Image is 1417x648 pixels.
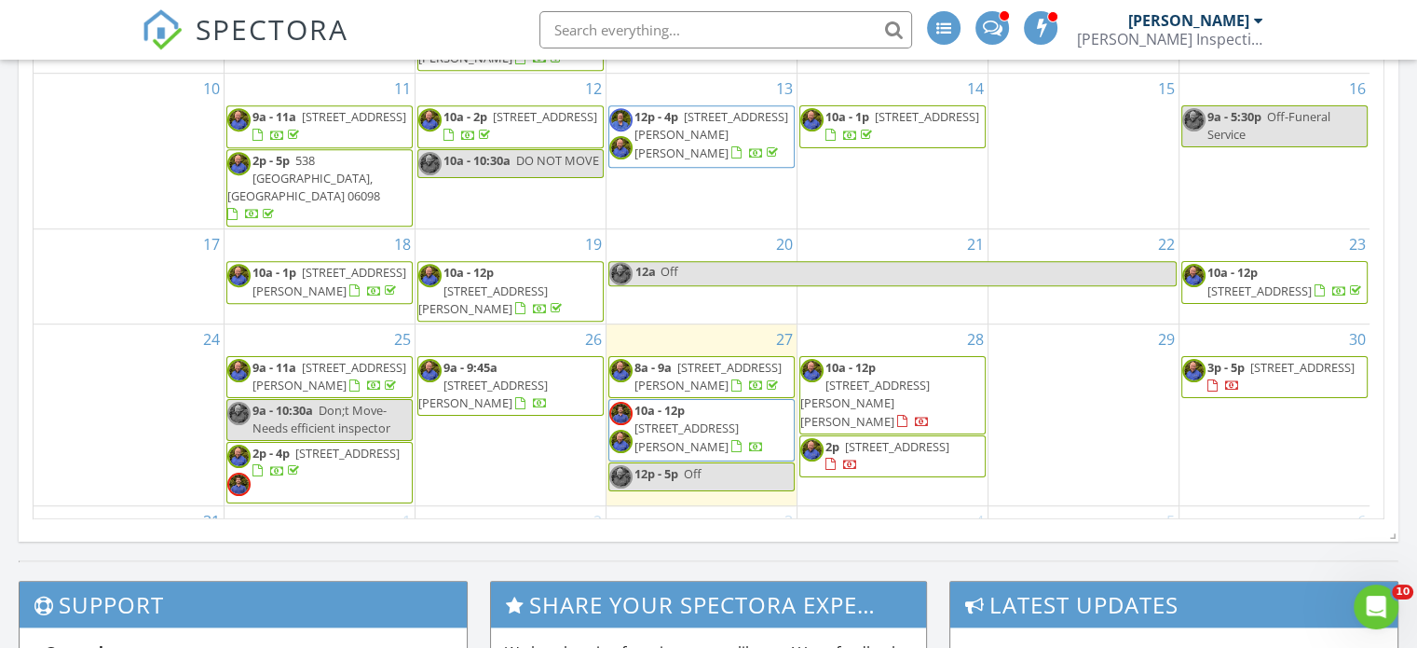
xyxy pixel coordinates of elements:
a: 2p - 4p [STREET_ADDRESS] [252,445,400,479]
a: Go to August 25, 2025 [390,324,415,354]
a: 2p [STREET_ADDRESS] [825,438,949,473]
td: Go to August 29, 2025 [988,324,1179,505]
span: [STREET_ADDRESS] [1250,359,1355,376]
span: 10 [1392,585,1413,600]
span: 10a - 12p [825,359,876,376]
div: [PERSON_NAME] [1128,11,1249,30]
a: 10a - 2p [STREET_ADDRESS] [443,108,597,143]
a: 10a - 1p [STREET_ADDRESS][PERSON_NAME] [252,264,406,298]
span: 10a - 12p [1207,264,1258,281]
span: 10a - 12p [634,402,685,419]
a: Go to September 6, 2025 [1354,506,1369,536]
span: 12a [634,262,657,285]
a: Go to August 24, 2025 [199,324,224,354]
td: Go to September 2, 2025 [416,506,606,570]
span: [STREET_ADDRESS] [302,108,406,125]
td: Go to August 12, 2025 [416,74,606,229]
a: 2p - 4p [STREET_ADDRESS] [226,442,413,503]
a: 10a - 12p [STREET_ADDRESS][PERSON_NAME] [417,261,604,322]
img: may_2025.jpg [609,430,633,453]
a: 9a - 11a [STREET_ADDRESS] [252,108,406,143]
a: 10a - 1p [STREET_ADDRESS] [825,108,979,143]
span: [STREET_ADDRESS] [875,108,979,125]
span: Off-Funeral Service [1207,108,1330,143]
a: 10a - 12p [STREET_ADDRESS][PERSON_NAME][PERSON_NAME] [800,359,930,430]
a: 9a - 9:45a [STREET_ADDRESS][PERSON_NAME] [417,356,604,417]
a: 2p - 5p 538 [GEOGRAPHIC_DATA], [GEOGRAPHIC_DATA] 06098 [227,152,380,223]
span: 9a - 9:45a [443,359,497,376]
td: Go to August 26, 2025 [416,324,606,505]
img: may_2025.jpg [609,262,633,285]
td: Go to August 20, 2025 [606,229,797,324]
img: may_2025.jpg [1182,108,1206,131]
img: may_2025.jpg [609,465,633,489]
a: 9a - 11a [STREET_ADDRESS][PERSON_NAME] [252,359,406,393]
h3: Latest Updates [950,582,1397,627]
td: Go to September 5, 2025 [988,506,1179,570]
span: [STREET_ADDRESS][PERSON_NAME] [252,264,406,298]
h3: Support [20,582,467,627]
img: may_2025.jpg [418,108,442,131]
img: may_2025.jpg [227,108,251,131]
img: may_2025.jpg [609,359,633,382]
span: [STREET_ADDRESS][PERSON_NAME] [634,359,782,393]
a: Go to August 16, 2025 [1345,74,1369,103]
a: Go to August 20, 2025 [772,229,797,259]
span: Off [684,465,702,482]
a: 10a - 1p [STREET_ADDRESS] [799,105,986,147]
a: Go to August 13, 2025 [772,74,797,103]
span: [STREET_ADDRESS] [493,108,597,125]
td: Go to September 3, 2025 [606,506,797,570]
span: 12p - 4p [634,108,678,125]
span: 10a - 1p [825,108,869,125]
td: Go to August 18, 2025 [225,229,416,324]
a: 10a - 12p [STREET_ADDRESS][PERSON_NAME] [418,264,565,316]
a: 10a - 12p [STREET_ADDRESS] [1207,264,1365,298]
span: 9a - 5:30p [1207,108,1261,125]
span: [STREET_ADDRESS][PERSON_NAME] [418,377,548,411]
td: Go to August 11, 2025 [225,74,416,229]
a: Go to August 17, 2025 [199,229,224,259]
img: may_2025.jpg [418,359,442,382]
input: Search everything... [539,11,912,48]
a: Go to August 15, 2025 [1154,74,1179,103]
img: may_2025.jpg [800,108,824,131]
span: Don;t Move- Needs efficient inspector [252,402,390,436]
a: Go to August 18, 2025 [390,229,415,259]
a: Go to August 29, 2025 [1154,324,1179,354]
td: Go to August 10, 2025 [34,74,225,229]
img: The Best Home Inspection Software - Spectora [142,9,183,50]
a: Go to August 14, 2025 [963,74,988,103]
img: may_2025.jpg [418,264,442,287]
a: 9a - 9:45a [STREET_ADDRESS][PERSON_NAME] [418,359,548,411]
img: may_2025.jpg [609,136,633,159]
span: 2p [825,438,839,455]
a: 12p - 4p [STREET_ADDRESS][PERSON_NAME][PERSON_NAME] [608,105,795,167]
a: 9a - 11a [STREET_ADDRESS][PERSON_NAME] [226,356,413,398]
img: may_2025.jpg [1182,359,1206,382]
td: Go to August 25, 2025 [225,324,416,505]
img: may_2025.jpg [227,359,251,382]
a: 8a - 9a [STREET_ADDRESS][PERSON_NAME] [634,359,782,393]
a: 2p - 5p 538 [GEOGRAPHIC_DATA], [GEOGRAPHIC_DATA] 06098 [226,149,413,227]
span: Off [661,263,678,280]
img: may_2025.jpg [227,445,251,468]
a: 3p - 5p [STREET_ADDRESS] [1207,359,1355,393]
td: Go to August 19, 2025 [416,229,606,324]
td: Go to August 22, 2025 [988,229,1179,324]
a: Go to August 27, 2025 [772,324,797,354]
a: SPECTORA [142,25,348,64]
img: gavin.jpg [227,473,251,496]
a: Go to August 28, 2025 [963,324,988,354]
span: [STREET_ADDRESS][PERSON_NAME] [634,420,739,454]
span: 9a - 11a [252,108,296,125]
td: Go to September 4, 2025 [797,506,988,570]
div: Schaefer Inspection Service [1077,30,1263,48]
a: Go to September 4, 2025 [972,506,988,536]
img: may_2025.jpg [609,108,633,131]
a: 2p [STREET_ADDRESS] [799,435,986,477]
img: may_2025.jpg [800,359,824,382]
td: Go to September 1, 2025 [225,506,416,570]
a: 12p - 4p [STREET_ADDRESS][PERSON_NAME][PERSON_NAME] [634,108,788,160]
img: may_2025.jpg [1182,264,1206,287]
